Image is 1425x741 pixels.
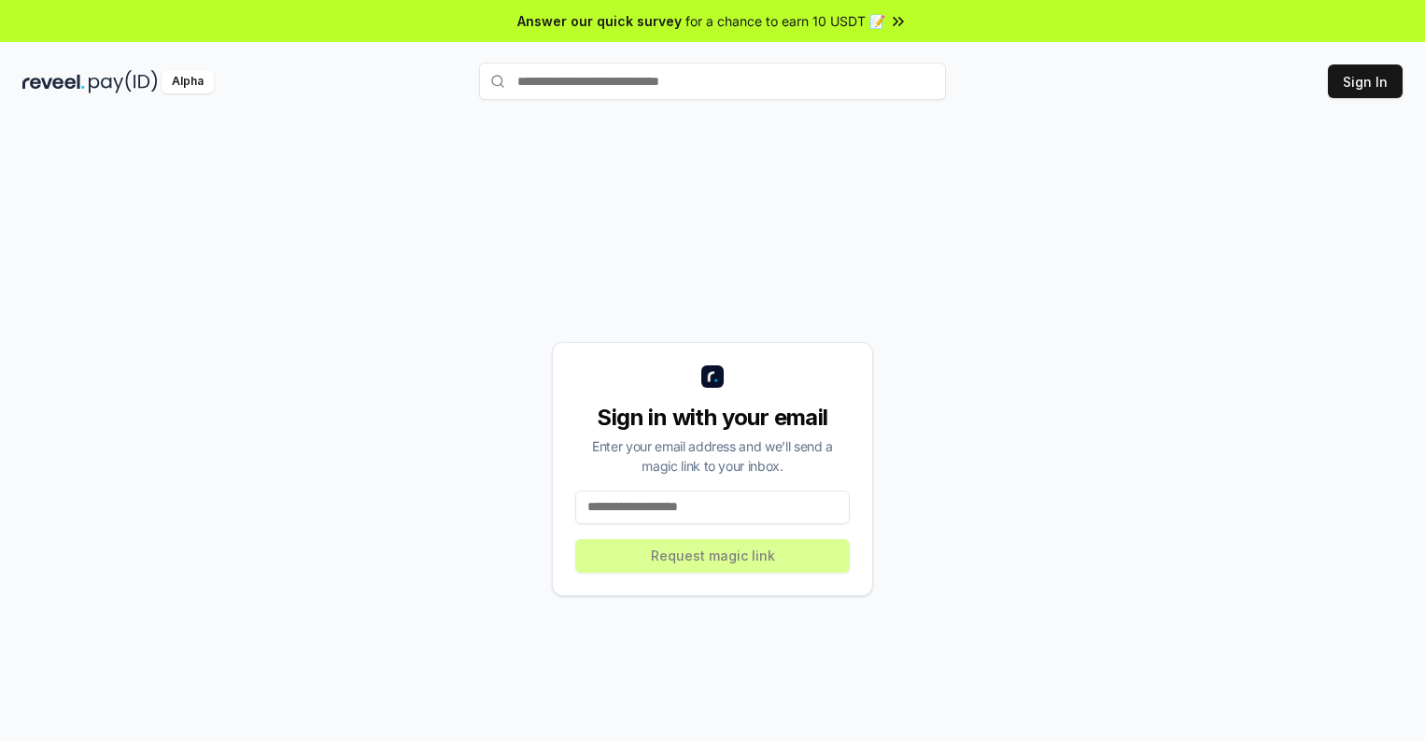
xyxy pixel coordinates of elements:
[575,436,850,476] div: Enter your email address and we’ll send a magic link to your inbox.
[89,70,158,93] img: pay_id
[575,403,850,433] div: Sign in with your email
[1328,64,1403,98] button: Sign In
[162,70,214,93] div: Alpha
[701,365,724,388] img: logo_small
[685,11,885,31] span: for a chance to earn 10 USDT 📝
[22,70,85,93] img: reveel_dark
[517,11,682,31] span: Answer our quick survey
